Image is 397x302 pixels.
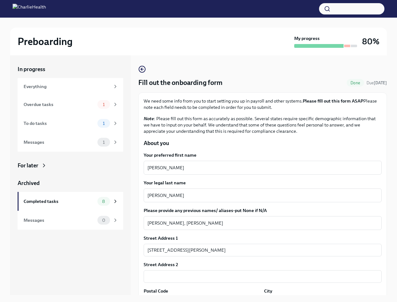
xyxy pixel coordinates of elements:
[294,35,320,42] strong: My progress
[144,180,382,186] label: Your legal last name
[18,192,123,211] a: Completed tasks8
[147,192,378,199] textarea: [PERSON_NAME]
[13,4,46,14] img: CharlieHealth
[24,198,95,205] div: Completed tasks
[24,217,95,224] div: Messages
[138,78,223,87] h4: Fill out the onboarding form
[147,164,378,171] textarea: [PERSON_NAME]
[98,199,109,204] span: 8
[24,120,95,127] div: To do tasks
[144,139,382,147] p: About you
[144,288,168,294] label: Postal Code
[18,211,123,230] a: Messages0
[367,81,387,85] span: Due
[24,83,110,90] div: Everything
[18,78,123,95] a: Everything
[18,65,123,73] a: In progress
[362,36,379,47] h3: 80%
[303,98,363,104] strong: Please fill out this form ASAP
[99,140,108,145] span: 1
[147,219,378,227] textarea: [PERSON_NAME], [PERSON_NAME]
[18,162,123,169] a: For later
[18,162,38,169] div: For later
[99,121,108,126] span: 1
[24,101,95,108] div: Overdue tasks
[18,133,123,152] a: Messages1
[99,102,108,107] span: 1
[347,81,364,85] span: Done
[24,139,95,146] div: Messages
[144,152,382,158] label: Your preferred first name
[144,207,382,214] label: Please provide any previous names/ aliases-put None if N/A
[144,116,154,121] strong: Note
[98,218,109,223] span: 0
[144,98,382,110] p: We need some info from you to start setting you up in payroll and other systems. Please note each...
[18,35,73,48] h2: Preboarding
[18,95,123,114] a: Overdue tasks1
[374,81,387,85] strong: [DATE]
[367,80,387,86] span: September 10th, 2025 06:00
[18,114,123,133] a: To do tasks1
[18,179,123,187] a: Archived
[144,261,178,268] label: Street Address 2
[144,235,178,241] label: Street Address 1
[144,115,382,134] p: : Please fill out this form as accurately as possible. Several states require specific demographi...
[264,288,272,294] label: City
